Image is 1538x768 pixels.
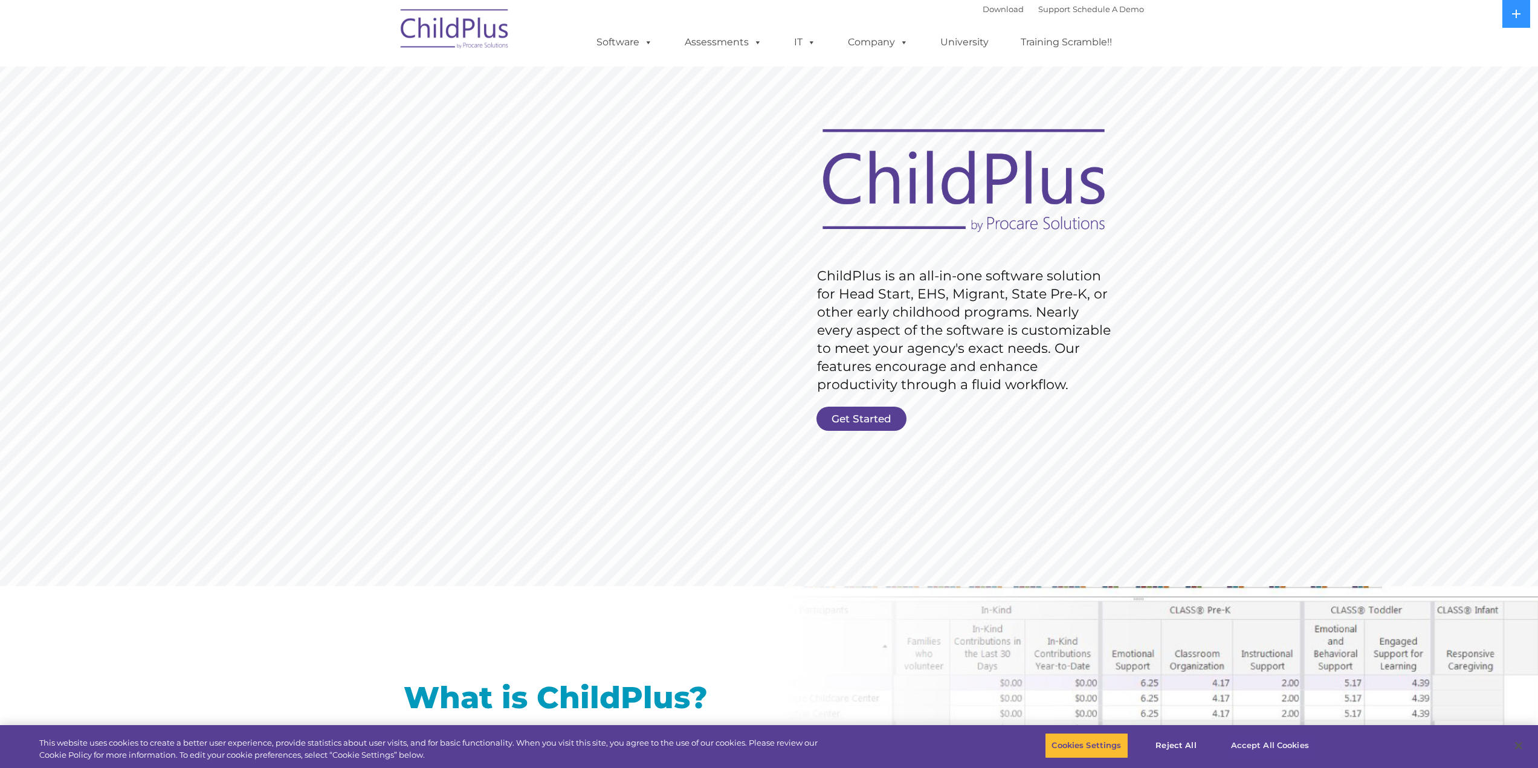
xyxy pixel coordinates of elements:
a: Schedule A Demo [1073,4,1144,14]
a: Download [983,4,1024,14]
a: Get Started [816,407,906,431]
img: ChildPlus by Procare Solutions [395,1,515,61]
h1: What is ChildPlus? [404,683,760,713]
a: University [928,30,1001,54]
button: Accept All Cookies [1224,733,1316,758]
a: Support [1038,4,1070,14]
a: Software [584,30,665,54]
button: Close [1505,732,1532,759]
rs-layer: ChildPlus is an all-in-one software solution for Head Start, EHS, Migrant, State Pre-K, or other ... [817,267,1117,394]
a: Training Scramble!! [1009,30,1124,54]
button: Cookies Settings [1045,733,1128,758]
a: IT [782,30,828,54]
a: Assessments [673,30,774,54]
font: | [983,4,1144,14]
button: Reject All [1139,733,1214,758]
div: This website uses cookies to create a better user experience, provide statistics about user visit... [39,737,846,761]
a: Company [836,30,920,54]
